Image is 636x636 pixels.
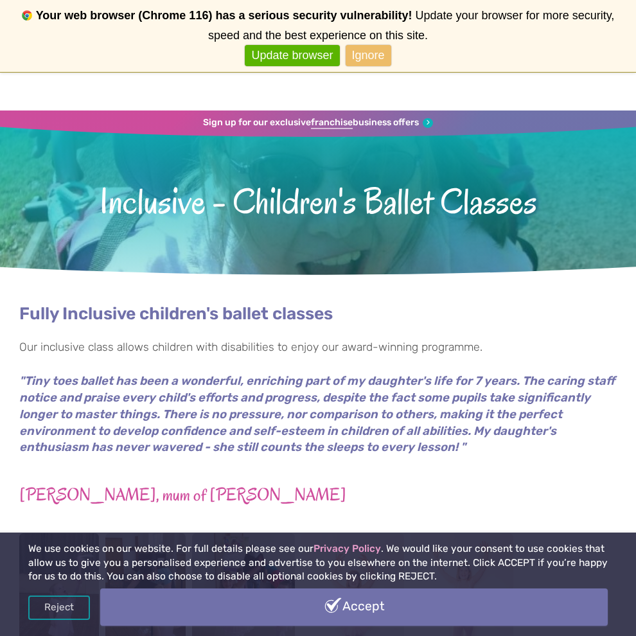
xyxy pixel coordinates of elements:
h2: Fully Inclusive children's ballet classes [19,302,617,326]
a: Update browser [245,45,339,66]
b: Your web browser (Chrome 116) has a serious security vulnerability! [36,9,412,22]
a: Reject [28,596,90,620]
h3: [PERSON_NAME], mum of [PERSON_NAME] [19,484,617,506]
a: Accept [100,588,608,626]
span: Update your browser for more security, speed and the best experience on this site. [208,9,614,42]
p: Our inclusive class allows children with disabilities to enjoy our award-winning programme. [19,339,617,355]
p: We use cookies on our website. For full details please see our . We would like your consent to us... [28,542,608,584]
em: "Tiny toes ballet has been a wonderful, enriching part of my daughter's life for 7 years. The car... [19,374,615,455]
strong: franchise [311,117,353,129]
a: Privacy Policy [314,543,381,554]
span: Inclusive - Children's Ballet Classes [19,179,617,221]
a: Ignore [346,45,391,66]
a: Sign up for our exclusivefranchisebusiness offers [203,117,433,129]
